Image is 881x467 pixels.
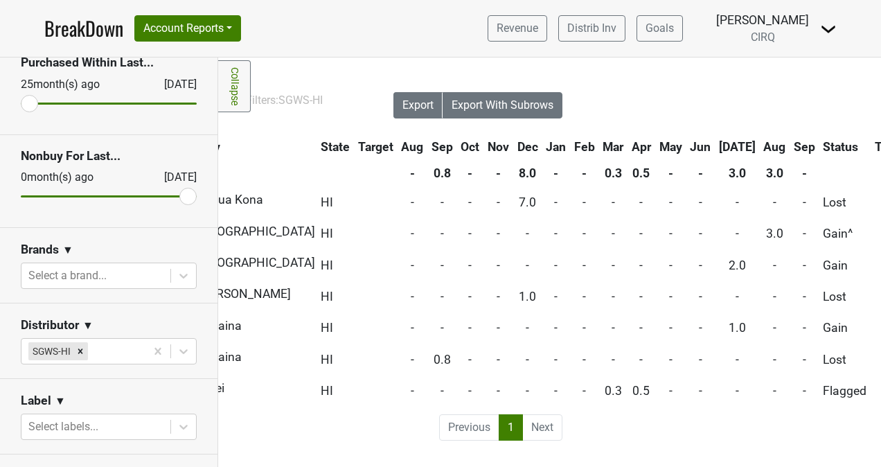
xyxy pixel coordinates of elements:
[398,161,427,186] th: -
[582,290,586,303] span: -
[736,195,739,209] span: -
[554,321,558,335] span: -
[554,258,558,272] span: -
[434,353,451,367] span: 0.8
[468,195,472,209] span: -
[428,161,456,186] th: 0.8
[751,30,775,44] span: CIRQ
[497,353,500,367] span: -
[440,290,444,303] span: -
[468,321,472,335] span: -
[820,250,871,280] td: Gain
[656,161,686,186] th: -
[628,134,655,159] th: Apr: activate to sort column ascending
[152,76,197,93] div: [DATE]
[612,195,615,209] span: -
[571,161,598,186] th: -
[639,353,643,367] span: -
[612,353,615,367] span: -
[637,15,683,42] a: Goals
[468,290,472,303] span: -
[820,313,871,343] td: Gain
[497,321,500,335] span: -
[411,195,414,209] span: -
[820,281,871,311] td: Lost
[715,161,759,186] th: 3.0
[458,134,483,159] th: Oct: activate to sort column ascending
[198,193,263,206] span: Kailua Kona
[468,227,472,240] span: -
[134,15,241,42] button: Account Reports
[729,258,746,272] span: 2.0
[669,195,673,209] span: -
[736,384,739,398] span: -
[484,134,513,159] th: Nov: activate to sort column ascending
[820,344,871,374] td: Lost
[411,353,414,367] span: -
[428,134,456,159] th: Sep: activate to sort column ascending
[484,161,513,186] th: -
[554,384,558,398] span: -
[440,258,444,272] span: -
[21,149,197,164] h3: Nonbuy For Last...
[554,195,558,209] span: -
[152,169,197,186] div: [DATE]
[669,227,673,240] span: -
[497,290,500,303] span: -
[558,15,625,42] a: Distrib Inv
[639,321,643,335] span: -
[443,92,562,118] button: Export With Subrows
[542,161,569,186] th: -
[820,21,837,37] img: Dropdown Menu
[519,290,536,303] span: 1.0
[612,227,615,240] span: -
[21,394,51,408] h3: Label
[321,195,333,209] span: HI
[766,227,783,240] span: 3.0
[497,384,500,398] span: -
[820,187,871,217] td: Lost
[198,319,242,333] span: Lahaina
[198,256,315,270] span: [GEOGRAPHIC_DATA]
[55,393,66,409] span: ▼
[440,321,444,335] span: -
[468,258,472,272] span: -
[699,384,702,398] span: -
[699,227,702,240] span: -
[736,290,739,303] span: -
[468,353,472,367] span: -
[823,140,858,154] span: Status
[440,195,444,209] span: -
[639,258,643,272] span: -
[526,227,529,240] span: -
[526,258,529,272] span: -
[317,134,353,159] th: State: activate to sort column ascending
[278,94,323,107] span: SGWS-HI
[669,290,673,303] span: -
[803,227,806,240] span: -
[82,317,94,334] span: ▼
[600,134,628,159] th: Mar: activate to sort column ascending
[715,134,759,159] th: Jul: activate to sort column ascending
[686,161,714,186] th: -
[600,161,628,186] th: 0.3
[321,321,333,335] span: HI
[628,161,655,186] th: 0.5
[639,290,643,303] span: -
[582,227,586,240] span: -
[458,161,483,186] th: -
[656,134,686,159] th: May: activate to sort column ascending
[411,384,414,398] span: -
[729,321,746,335] span: 1.0
[526,384,529,398] span: -
[612,258,615,272] span: -
[526,353,529,367] span: -
[605,384,622,398] span: 0.3
[554,290,558,303] span: -
[582,384,586,398] span: -
[468,384,472,398] span: -
[803,258,806,272] span: -
[440,384,444,398] span: -
[21,318,79,333] h3: Distributor
[44,14,123,43] a: BreakDown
